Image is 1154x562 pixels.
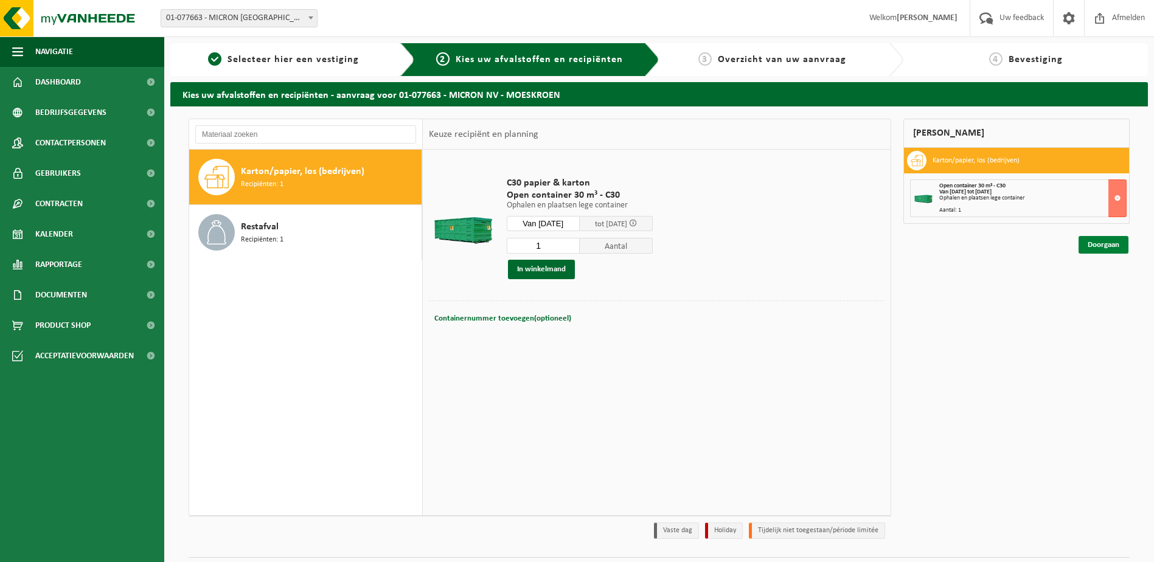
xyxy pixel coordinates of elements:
strong: [PERSON_NAME] [897,13,958,23]
button: Karton/papier, los (bedrijven) Recipiënten: 1 [189,150,422,205]
span: 3 [698,52,712,66]
span: Contracten [35,189,83,219]
button: In winkelmand [508,260,575,279]
span: Open container 30 m³ - C30 [507,189,653,201]
div: [PERSON_NAME] [903,119,1130,148]
span: Contactpersonen [35,128,106,158]
li: Holiday [705,522,743,539]
span: Restafval [241,220,279,234]
span: Selecteer hier een vestiging [228,55,359,64]
span: Overzicht van uw aanvraag [718,55,846,64]
div: Ophalen en plaatsen lege container [939,195,1126,201]
li: Tijdelijk niet toegestaan/période limitée [749,522,885,539]
strong: Van [DATE] tot [DATE] [939,189,992,195]
p: Ophalen en plaatsen lege container [507,201,653,210]
span: C30 papier & karton [507,177,653,189]
span: Aantal [580,238,653,254]
span: Bevestiging [1009,55,1063,64]
span: Navigatie [35,36,73,67]
div: Aantal: 1 [939,207,1126,213]
a: Doorgaan [1079,236,1128,254]
span: Open container 30 m³ - C30 [939,182,1006,189]
h2: Kies uw afvalstoffen en recipiënten - aanvraag voor 01-077663 - MICRON NV - MOESKROEN [170,82,1148,106]
span: Documenten [35,280,87,310]
span: Containernummer toevoegen(optioneel) [434,314,571,322]
button: Restafval Recipiënten: 1 [189,205,422,260]
span: Dashboard [35,67,81,97]
li: Vaste dag [654,522,699,539]
span: Recipiënten: 1 [241,234,283,246]
span: Rapportage [35,249,82,280]
h3: Karton/papier, los (bedrijven) [933,151,1020,170]
input: Selecteer datum [507,216,580,231]
span: Bedrijfsgegevens [35,97,106,128]
span: Product Shop [35,310,91,341]
span: 2 [436,52,450,66]
span: 1 [208,52,221,66]
span: Kalender [35,219,73,249]
span: Gebruikers [35,158,81,189]
input: Materiaal zoeken [195,125,416,144]
button: Containernummer toevoegen(optioneel) [433,310,572,327]
span: 01-077663 - MICRON NV - MOESKROEN [161,9,318,27]
span: 01-077663 - MICRON NV - MOESKROEN [161,10,317,27]
a: 1Selecteer hier een vestiging [176,52,391,67]
span: Acceptatievoorwaarden [35,341,134,371]
span: Kies uw afvalstoffen en recipiënten [456,55,623,64]
span: tot [DATE] [595,220,627,228]
span: Karton/papier, los (bedrijven) [241,164,364,179]
div: Keuze recipiënt en planning [423,119,544,150]
span: Recipiënten: 1 [241,179,283,190]
span: 4 [989,52,1003,66]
